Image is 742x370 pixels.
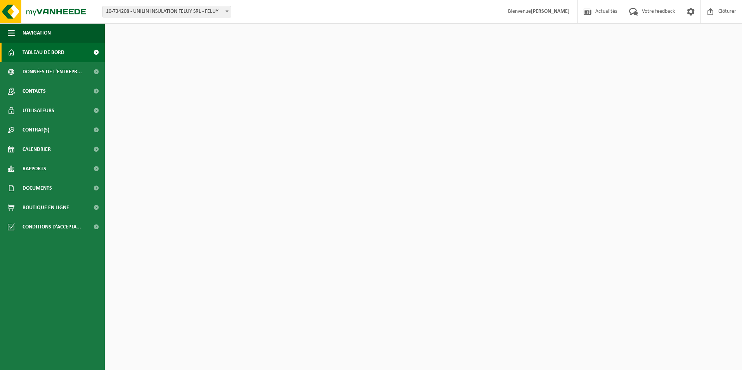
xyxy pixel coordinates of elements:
span: 10-734208 - UNILIN INSULATION FELUY SRL - FELUY [102,6,231,17]
strong: [PERSON_NAME] [531,9,570,14]
span: Rapports [23,159,46,178]
span: Calendrier [23,140,51,159]
span: Contacts [23,81,46,101]
span: Documents [23,178,52,198]
span: Navigation [23,23,51,43]
span: Données de l'entrepr... [23,62,82,81]
span: Conditions d'accepta... [23,217,81,237]
span: Boutique en ligne [23,198,69,217]
span: 10-734208 - UNILIN INSULATION FELUY SRL - FELUY [103,6,231,17]
span: Tableau de bord [23,43,64,62]
span: Utilisateurs [23,101,54,120]
span: Contrat(s) [23,120,49,140]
